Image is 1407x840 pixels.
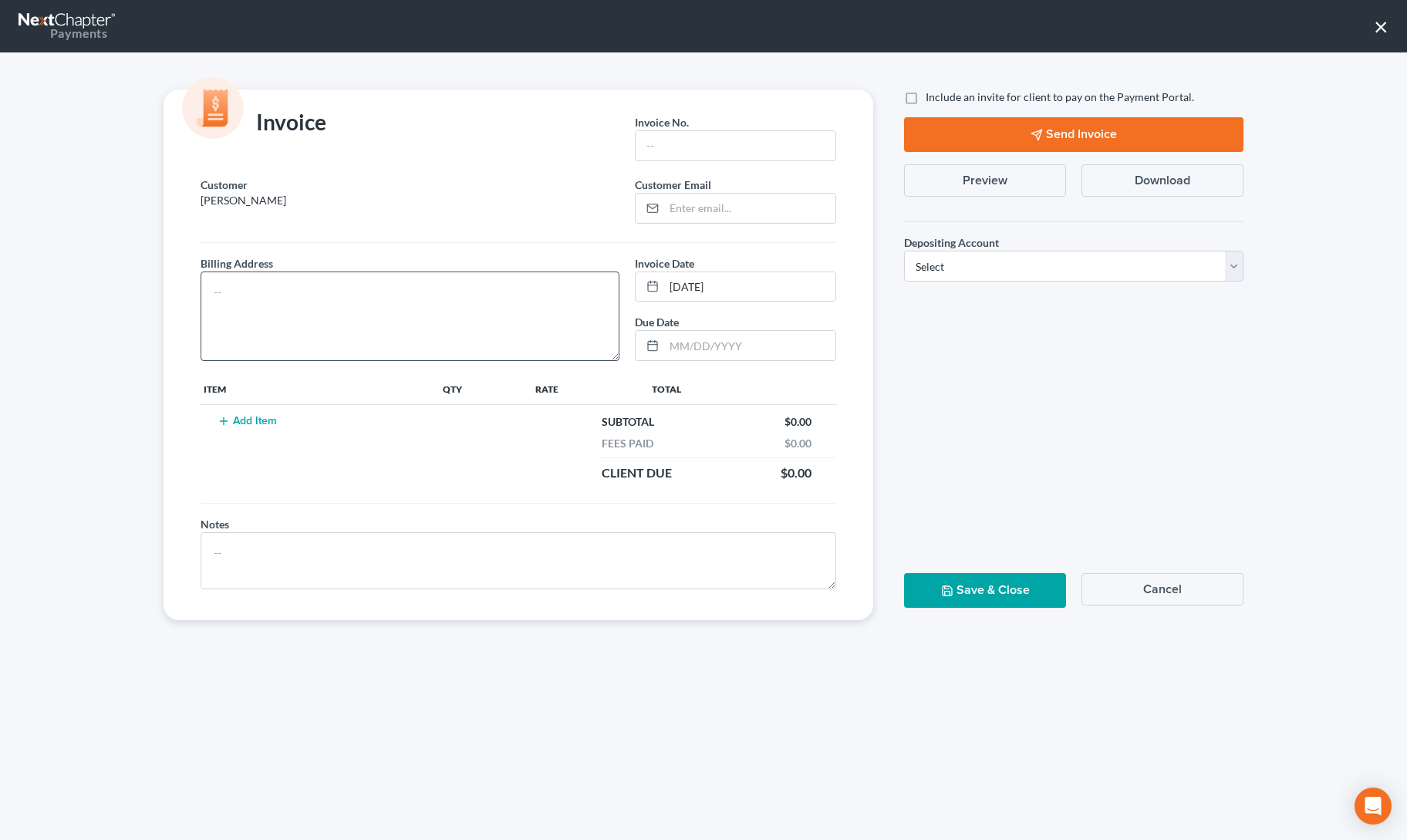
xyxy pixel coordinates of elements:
[664,272,835,302] input: MM/DD/YYYY
[926,90,1194,103] span: Include an invite for client to pay on the Payment Portal.
[201,373,440,404] th: Item
[904,236,999,249] span: Depositing Account
[532,373,639,404] th: Rate
[635,314,679,330] label: Due Date
[213,415,281,427] button: Add Item
[594,414,662,430] div: Subtotal
[193,108,334,139] div: Invoice
[777,436,819,451] div: $0.00
[19,25,107,42] div: Payments
[904,164,1066,197] button: Preview
[1355,788,1392,825] div: Open Intercom Messenger
[201,177,248,193] label: Customer
[1081,573,1243,606] button: Cancel
[594,436,661,451] div: Fees Paid
[635,178,711,191] span: Customer Email
[201,257,273,270] span: Billing Address
[182,77,244,139] img: icon-money-cc55cd5b71ee43c44ef0efbab91310903cbf28f8221dba23c0d5ca797e203e98.svg
[904,573,1066,608] button: Save & Close
[594,464,680,482] div: Client Due
[904,117,1243,152] button: Send Invoice
[664,194,835,223] input: Enter email...
[1081,164,1243,197] button: Download
[201,516,229,532] label: Notes
[440,373,532,404] th: Qty
[635,257,694,270] span: Invoice Date
[773,464,819,482] div: $0.00
[201,193,619,208] p: [PERSON_NAME]
[664,331,835,360] input: MM/DD/YYYY
[636,131,835,160] input: --
[639,373,836,404] th: Total
[19,8,117,45] a: Payments
[777,414,819,430] div: $0.00
[635,116,689,129] span: Invoice No.
[1374,14,1388,39] button: ×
